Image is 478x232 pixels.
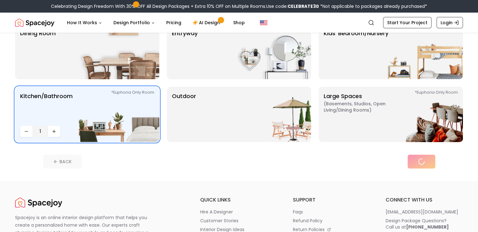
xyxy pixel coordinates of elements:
[385,209,463,215] a: [EMAIL_ADDRESS][DOMAIN_NAME]
[62,16,107,29] button: How It Works
[382,87,463,142] img: Large Spaces *Euphoria Only
[15,196,62,209] img: Spacejoy Logo
[319,3,427,9] span: *Not applicable to packages already purchased*
[15,16,54,29] a: Spacejoy
[293,209,371,215] a: faqs
[200,218,239,224] p: customer stories
[324,29,388,74] p: Kids' Bedroom/Nursery
[161,16,186,29] a: Pricing
[324,101,402,113] span: ( Basements, Studios, Open living/dining rooms )
[79,87,159,142] img: Kitchen/Bathroom *Euphoria Only
[382,24,463,79] img: Kids' Bedroom/Nursery
[15,16,54,29] img: Spacejoy Logo
[324,92,402,137] p: Large Spaces
[231,87,311,142] img: Outdoor
[15,13,463,33] nav: Global
[35,128,45,135] span: 1
[200,209,233,215] p: hire a designer
[293,196,371,204] h6: support
[200,218,278,224] a: customer stories
[15,196,62,209] a: Spacejoy
[385,218,463,230] a: Design Package Questions?Call us at[PHONE_NUMBER]
[385,218,448,230] div: Design Package Questions? Call us at
[406,224,448,230] b: [PHONE_NUMBER]
[293,209,303,215] p: faqs
[385,209,458,215] p: [EMAIL_ADDRESS][DOMAIN_NAME]
[108,16,160,29] button: Design Portfolio
[293,218,371,224] a: refund policy
[62,16,250,29] nav: Main
[172,92,196,137] p: Outdoor
[79,24,159,79] img: Dining Room
[188,16,227,29] a: AI Design
[200,209,278,215] a: hire a designer
[231,24,311,79] img: entryway
[20,29,56,74] p: Dining Room
[266,3,319,9] span: Use code:
[260,19,267,26] img: United States
[437,17,463,28] a: Login
[48,126,60,137] button: Increase quantity
[51,3,427,9] div: Celebrating Design Freedom With 30% OFF All Design Packages + Extra 10% OFF on Multiple Rooms.
[228,16,250,29] a: Shop
[172,29,198,74] p: entryway
[293,218,322,224] p: refund policy
[288,3,319,9] b: CELEBRATE30
[20,126,33,137] button: Decrease quantity
[200,196,278,204] h6: quick links
[20,92,73,123] p: Kitchen/Bathroom
[385,196,463,204] h6: connect with us
[383,17,431,28] a: Start Your Project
